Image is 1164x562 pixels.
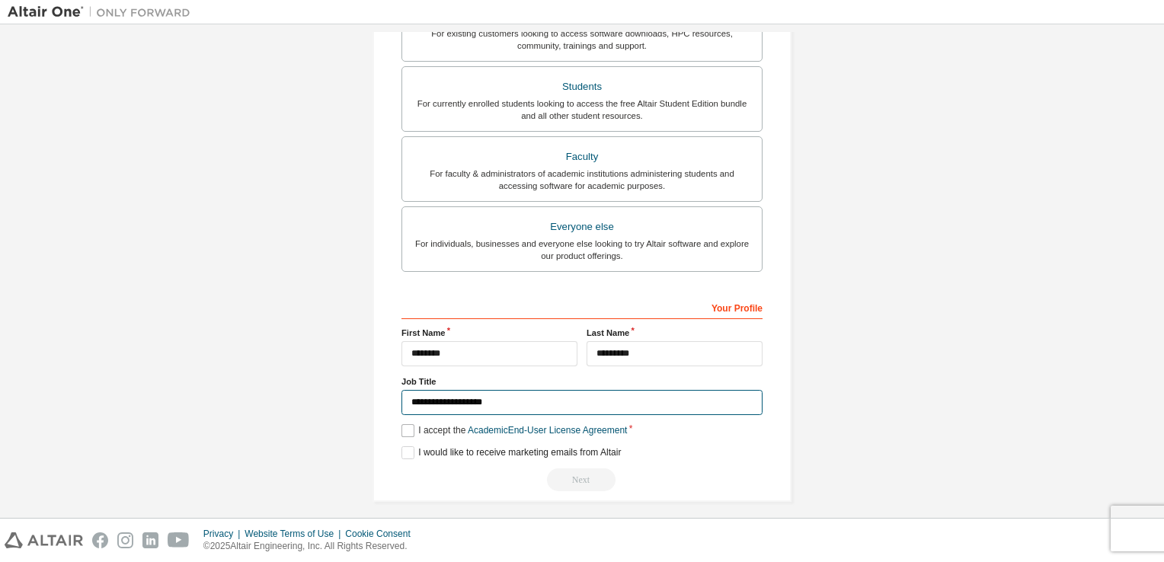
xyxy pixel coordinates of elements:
div: For currently enrolled students looking to access the free Altair Student Edition bundle and all ... [411,97,753,122]
label: I accept the [401,424,627,437]
div: Website Terms of Use [245,528,345,540]
div: For existing customers looking to access software downloads, HPC resources, community, trainings ... [411,27,753,52]
div: Students [411,76,753,97]
img: linkedin.svg [142,532,158,548]
div: Faculty [411,146,753,168]
img: instagram.svg [117,532,133,548]
div: For faculty & administrators of academic institutions administering students and accessing softwa... [411,168,753,192]
p: © 2025 Altair Engineering, Inc. All Rights Reserved. [203,540,420,553]
div: Privacy [203,528,245,540]
img: altair_logo.svg [5,532,83,548]
div: Read and acccept EULA to continue [401,468,763,491]
div: Your Profile [401,295,763,319]
div: For individuals, businesses and everyone else looking to try Altair software and explore our prod... [411,238,753,262]
img: youtube.svg [168,532,190,548]
img: Altair One [8,5,198,20]
div: Everyone else [411,216,753,238]
label: First Name [401,327,577,339]
label: Job Title [401,375,763,388]
img: facebook.svg [92,532,108,548]
label: I would like to receive marketing emails from Altair [401,446,621,459]
div: Cookie Consent [345,528,419,540]
a: Academic End-User License Agreement [468,425,627,436]
label: Last Name [587,327,763,339]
